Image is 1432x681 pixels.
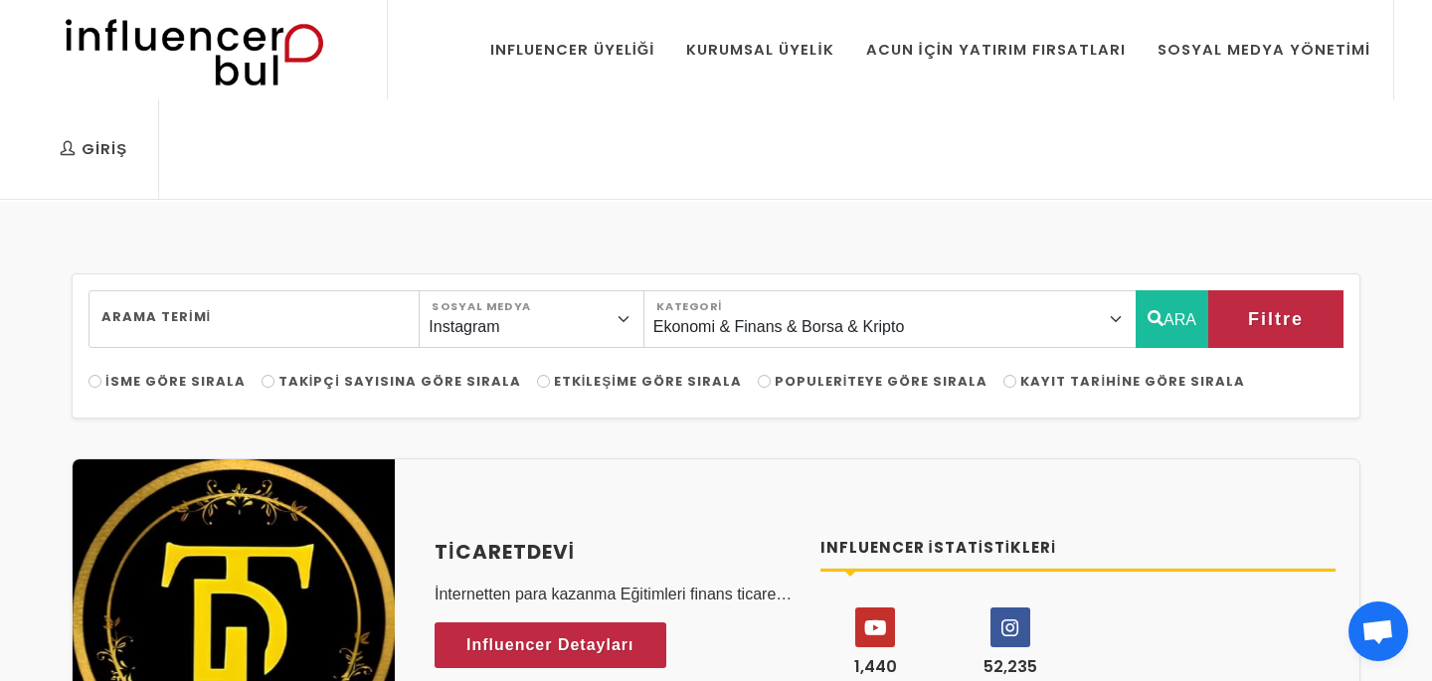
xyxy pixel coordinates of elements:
span: 52,235 [984,655,1037,678]
p: İnternetten para kazanma Eğitimleri finans ticaret bilgisi para stratejisi Eğitimleri veriyorum [435,583,797,606]
a: Giriş [45,99,142,199]
div: Sosyal Medya Yönetimi [1158,39,1370,61]
span: Etkileşime Göre Sırala [554,372,742,391]
input: Populeriteye Göre Sırala [758,375,771,388]
div: Kurumsal Üyelik [686,39,833,61]
a: Açık sohbet [1348,601,1408,661]
span: 1,440 [854,655,897,678]
div: Influencer Üyeliği [490,39,655,61]
span: Influencer Detayları [466,630,634,660]
span: Kayıt Tarihine Göre Sırala [1020,372,1244,391]
span: Takipçi Sayısına Göre Sırala [278,372,521,391]
span: Populeriteye Göre Sırala [775,372,988,391]
button: Filtre [1208,290,1343,348]
button: ARA [1136,290,1208,348]
h4: Influencer İstatistikleri [820,537,1337,560]
div: Acun İçin Yatırım Fırsatları [866,39,1126,61]
a: Influencer Detayları [435,622,666,668]
input: İsme Göre Sırala [89,375,101,388]
div: Giriş [60,138,127,160]
span: Filtre [1248,302,1304,336]
span: İsme Göre Sırala [105,372,246,391]
input: Search.. [89,290,420,348]
input: Takipçi Sayısına Göre Sırala [262,375,274,388]
input: Etkileşime Göre Sırala [537,375,550,388]
a: Ticaretdevi [435,537,797,567]
input: Kayıt Tarihine Göre Sırala [1003,375,1016,388]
